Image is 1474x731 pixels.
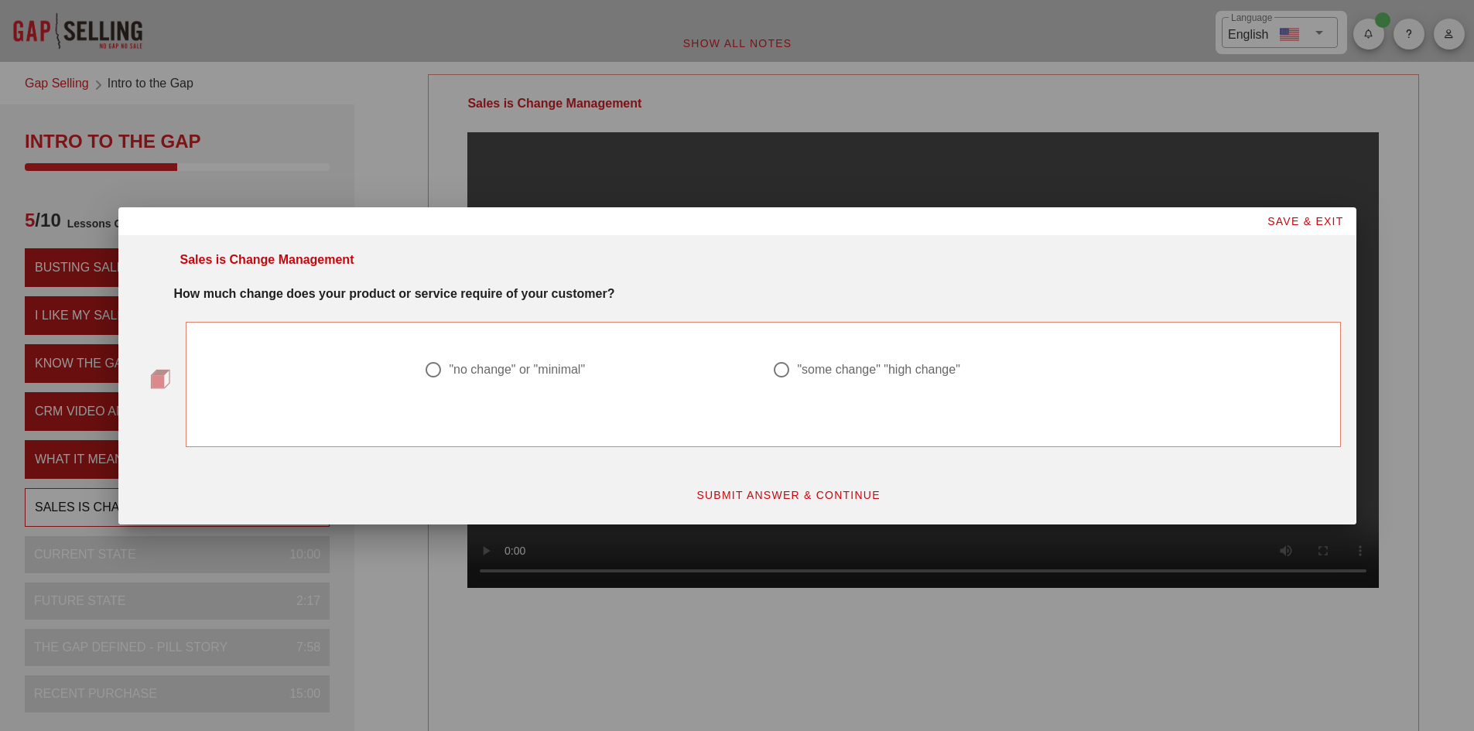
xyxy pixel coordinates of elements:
[683,481,893,509] button: SUBMIT ANSWER & CONTINUE
[150,369,170,389] img: question-bullet.png
[180,251,354,269] div: Sales is Change Management
[696,489,881,501] span: SUBMIT ANSWER & CONTINUE
[1254,207,1356,235] button: SAVE & EXIT
[1267,215,1344,227] span: SAVE & EXIT
[797,362,959,377] div: "some change" "high change"
[449,362,585,377] div: "no change" or "minimal"
[174,287,615,300] strong: How much change does your product or service require of your customer?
